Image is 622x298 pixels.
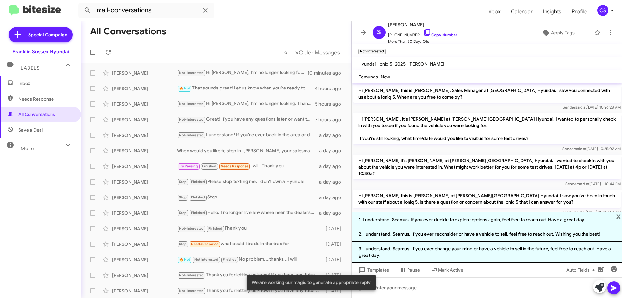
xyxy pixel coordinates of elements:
div: 7 hours ago [315,116,346,123]
input: Search [78,3,214,18]
div: [PERSON_NAME] [112,85,177,92]
span: 2025 [395,61,406,67]
div: [PERSON_NAME] [112,272,177,279]
div: I understand! If you're ever back in the area or decide to sell your vehicle, feel free to reach ... [177,131,319,139]
span: Inbox [18,80,74,87]
nav: Page navigation example [281,46,344,59]
li: 3. I understand, Seamus. If you ever change your mind or have a vehicle to sell in the future, fe... [352,242,622,263]
span: Older Messages [299,49,340,56]
span: Not-Interested [179,226,204,231]
span: » [295,48,299,56]
span: Stop [179,195,187,199]
span: [PHONE_NUMBER] [388,29,457,38]
div: When would you like to stop in. [PERSON_NAME] your salesman will help out and show you some of th... [177,148,319,154]
div: [PERSON_NAME] [112,148,177,154]
span: Sender [DATE] 10:26:28 AM [563,105,621,110]
span: Finished [191,211,205,215]
div: [PERSON_NAME] [112,225,177,232]
span: 🔥 Hot [179,257,190,262]
span: Sender [DATE] 10:25:02 AM [562,146,621,151]
span: Stop [179,211,187,215]
p: Hi [PERSON_NAME] this is [PERSON_NAME], Sales Manager at [GEOGRAPHIC_DATA] Hyundai. I saw you con... [353,85,621,103]
div: [DATE] [322,256,346,263]
span: 🔥 Hot [179,86,190,90]
a: Profile [567,2,592,21]
div: a day ago [319,210,346,216]
span: Needs Response [18,96,74,102]
span: Needs Response [221,164,248,168]
div: 10 minutes ago [307,70,346,76]
div: 4 hours ago [315,85,346,92]
span: We are working our magic to generate appropriate reply [252,279,371,286]
span: More Than 90 Days Old [388,38,457,45]
div: [PERSON_NAME] [112,116,177,123]
span: Try Pausing [179,164,198,168]
h1: All Conversations [90,26,166,37]
span: Pause [407,264,420,276]
div: [PERSON_NAME] [112,288,177,294]
span: S [377,27,381,38]
a: Calendar [506,2,538,21]
span: « [284,48,288,56]
div: [DATE] [322,225,346,232]
span: Mark Active [438,264,463,276]
button: Auto Fields [561,264,603,276]
span: said at [575,105,587,110]
div: CS [597,5,608,16]
div: Great! If you have any questions later or want to schedule an appointment to discuss your vehicle... [177,116,315,123]
span: Special Campaign [28,31,67,38]
span: Not-Interested [179,102,204,106]
li: 2. I understand, Seamus. If you ever reconsider or have a vehicle to sell, feel free to reach out... [352,227,622,242]
div: Stop [177,194,319,201]
span: Labels [21,65,40,71]
span: Apply Tags [551,27,575,39]
span: Not Interested [194,257,218,262]
span: [PERSON_NAME] [388,21,457,29]
div: a day ago [319,132,346,138]
div: 5 hours ago [315,101,346,107]
span: Sender [DATE] 1:10:44 PM [565,181,621,186]
span: Stop [179,180,187,184]
a: Insights [538,2,567,21]
span: All Conversations [18,111,55,118]
div: Hi [PERSON_NAME], I'm no longer looking for a vehicle thank you [177,69,307,77]
div: [PERSON_NAME] [112,163,177,170]
span: Not-Interested [179,289,204,293]
div: Hi [PERSON_NAME], I'm no longer looking. Thanks [177,100,315,108]
div: That sounds great! Let us know when you’re ready to chat. We look forward to helping you with you... [177,85,315,92]
span: [PERSON_NAME] [408,61,444,67]
div: [PERSON_NAME] [112,70,177,76]
small: Not-Interested [358,49,386,54]
a: Copy Number [423,32,457,37]
span: said at [578,181,589,186]
div: [PERSON_NAME] [112,210,177,216]
div: what could i trade in the trax for [177,240,322,248]
span: Finished [208,226,223,231]
span: New [381,74,390,80]
div: Hello. I no longer live anywhere near the dealership. Is it possible to remove me from your marke... [177,209,319,217]
span: Finished [191,195,205,199]
span: Not-Interested [179,133,204,137]
span: Needs Response [191,242,219,246]
button: Templates [352,264,394,276]
span: Save a Deal [18,127,43,133]
span: Finished [191,180,205,184]
div: I will. Thank you. [177,162,319,170]
a: Inbox [482,2,506,21]
span: Templates [357,264,389,276]
span: Hyundai [358,61,376,67]
button: CS [592,5,615,16]
span: x [616,212,621,220]
div: [DATE] [322,241,346,247]
div: Please stop texting me. I don't own a Hyundai [177,178,319,185]
button: Previous [280,46,292,59]
span: Ioniq 5 [378,61,392,67]
div: a day ago [319,148,346,154]
span: Not-Interested [179,71,204,75]
p: Hi [PERSON_NAME] this is [PERSON_NAME] at [PERSON_NAME][GEOGRAPHIC_DATA] Hyundai. I saw you've be... [353,190,621,208]
button: Pause [394,264,425,276]
a: Special Campaign [9,27,73,42]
